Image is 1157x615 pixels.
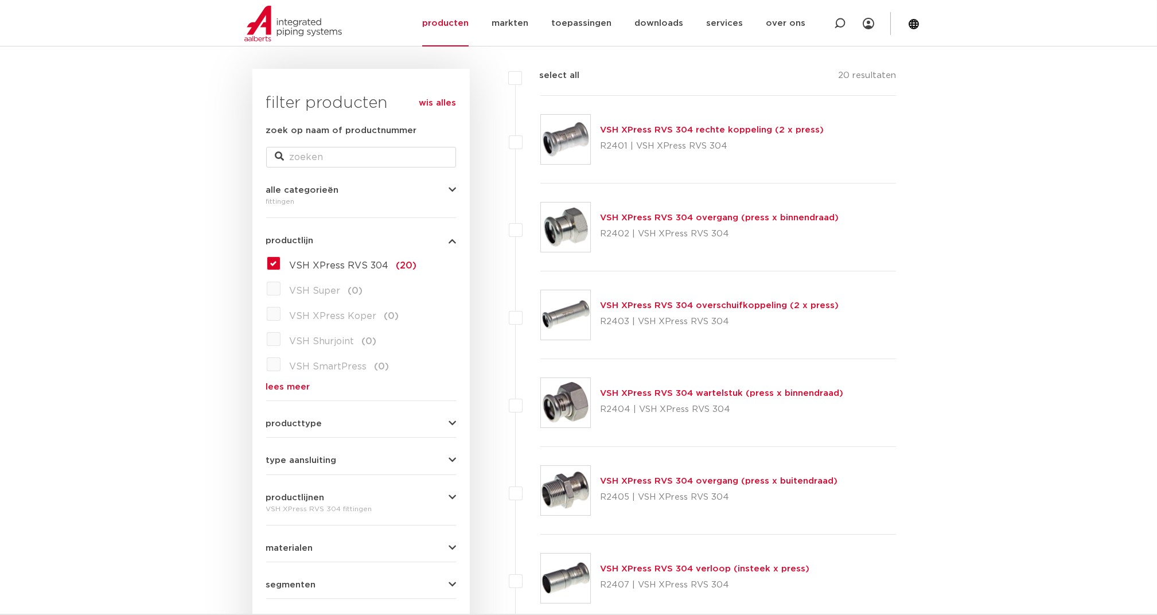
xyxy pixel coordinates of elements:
img: Thumbnail for VSH XPress RVS 304 verloop (insteek x press) [541,554,590,603]
span: VSH SmartPress [290,362,367,371]
p: R2405 | VSH XPress RVS 304 [600,488,837,507]
span: VSH Shurjoint [290,337,354,346]
span: type aansluiting [266,456,337,465]
a: VSH XPress RVS 304 overschuifkoppeling (2 x press) [600,301,839,310]
span: segmenten [266,581,316,589]
img: Thumbnail for VSH XPress RVS 304 overgang (press x buitendraad) [541,466,590,515]
div: fittingen [266,194,456,208]
a: lees meer [266,383,456,391]
span: productlijn [266,236,314,245]
button: segmenten [266,581,456,589]
span: VSH XPress Koper [290,312,377,321]
a: VSH XPress RVS 304 overgang (press x binnendraad) [600,213,839,222]
img: Thumbnail for VSH XPress RVS 304 overgang (press x binnendraad) [541,203,590,252]
span: (20) [396,261,417,270]
a: wis alles [419,96,456,110]
button: type aansluiting [266,456,456,465]
img: Thumbnail for VSH XPress RVS 304 rechte koppeling (2 x press) [541,115,590,164]
p: R2404 | VSH XPress RVS 304 [600,400,843,419]
a: VSH XPress RVS 304 verloop (insteek x press) [600,565,809,573]
p: R2407 | VSH XPress RVS 304 [600,576,809,594]
img: Thumbnail for VSH XPress RVS 304 wartelstuk (press x binnendraad) [541,378,590,427]
a: VSH XPress RVS 304 rechte koppeling (2 x press) [600,126,824,134]
span: VSH XPress RVS 304 [290,261,389,270]
label: zoek op naam of productnummer [266,124,417,138]
button: alle categorieën [266,186,456,194]
span: (0) [384,312,399,321]
span: producttype [266,419,322,428]
p: 20 resultaten [838,69,896,87]
p: R2403 | VSH XPress RVS 304 [600,313,839,331]
label: select all [522,69,579,83]
span: (0) [348,286,363,295]
button: productlijnen [266,493,456,502]
input: zoeken [266,147,456,168]
button: materialen [266,544,456,552]
a: VSH XPress RVS 304 wartelstuk (press x binnendraad) [600,389,843,398]
p: R2402 | VSH XPress RVS 304 [600,225,839,243]
button: productlijn [266,236,456,245]
div: VSH XPress RVS 304 fittingen [266,502,456,516]
span: VSH Super [290,286,341,295]
h3: filter producten [266,92,456,115]
a: VSH XPress RVS 304 overgang (press x buitendraad) [600,477,837,485]
button: producttype [266,419,456,428]
p: R2401 | VSH XPress RVS 304 [600,137,824,155]
span: productlijnen [266,493,325,502]
span: (0) [362,337,377,346]
span: (0) [375,362,389,371]
span: alle categorieën [266,186,339,194]
img: Thumbnail for VSH XPress RVS 304 overschuifkoppeling (2 x press) [541,290,590,340]
span: materialen [266,544,313,552]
